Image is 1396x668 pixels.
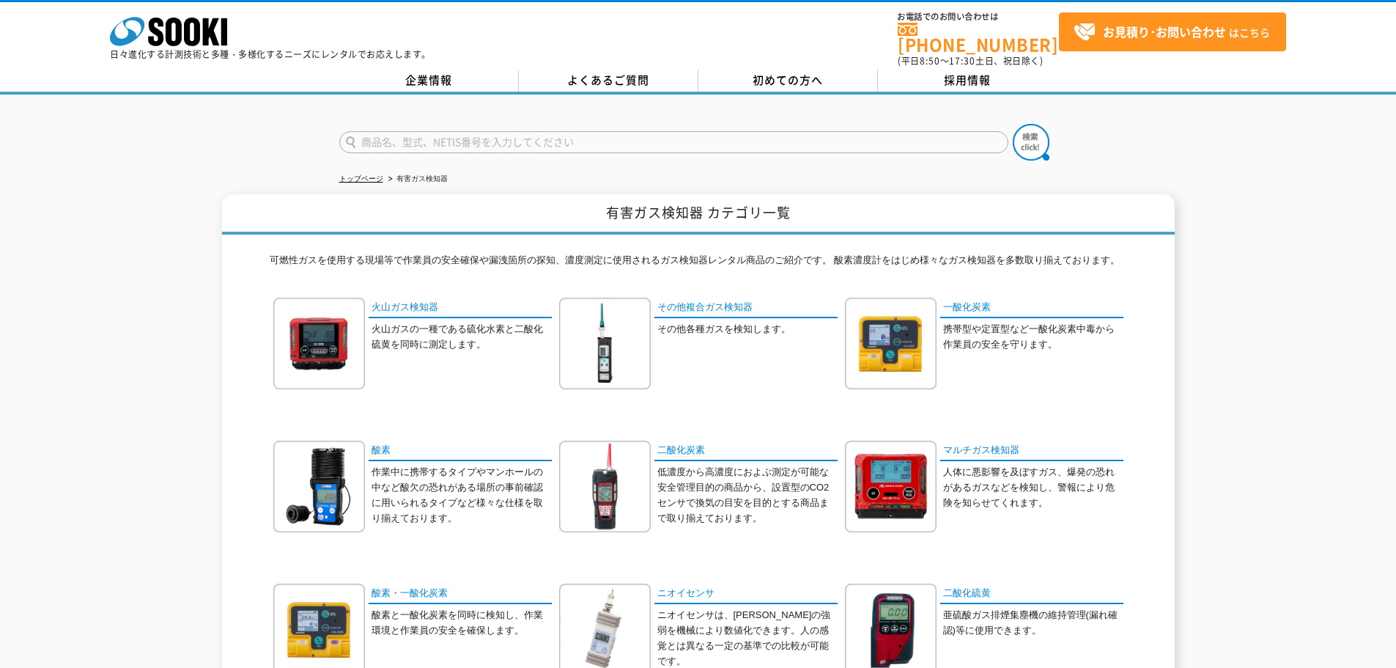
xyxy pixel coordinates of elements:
[920,54,940,67] span: 8:50
[339,175,383,183] a: トップページ
[372,465,552,526] p: 作業中に携帯するタイプやマンホールの中など酸欠の恐れがある場所の事前確認に用いられるタイプなど様々な仕様を取り揃えております。
[1103,23,1226,40] strong: お見積り･お問い合わせ
[369,298,552,319] a: 火山ガス検知器
[940,441,1123,462] a: マルチガス検知器
[654,298,838,319] a: その他複合ガス検知器
[1074,21,1270,43] span: はこちら
[559,441,651,532] img: 二酸化炭素
[898,12,1059,21] span: お電話でのお問い合わせは
[369,584,552,605] a: 酸素・一酸化炭素
[943,608,1123,639] p: 亜硫酸ガス排煙集塵機の維持管理(漏れ確認)等に使用できます。
[940,584,1123,605] a: 二酸化硫黄
[369,441,552,462] a: 酸素
[222,194,1175,235] h1: 有害ガス検知器 カテゴリ一覧
[898,23,1059,53] a: [PHONE_NUMBER]
[654,441,838,462] a: 二酸化炭素
[273,441,365,532] img: 酸素
[949,54,975,67] span: 17:30
[845,441,937,532] img: マルチガス検知器
[940,298,1123,319] a: 一酸化炭素
[845,298,937,389] img: 一酸化炭素
[519,70,698,92] a: よくあるご質問
[372,608,552,639] p: 酸素と一酸化炭素を同時に検知し、作業環境と作業員の安全を確保します。
[943,465,1123,510] p: 人体に悪影響を及ぼすガス、爆発の恐れがあるガスなどを検知し、警報により危険を知らせてくれます。
[270,253,1127,276] p: 可燃性ガスを使用する現場等で作業員の安全確保や漏洩箇所の探知、濃度測定に使用されるガス検知器レンタル商品のご紹介です。 酸素濃度計をはじめ様々なガス検知器を多数取り揃えております。
[339,70,519,92] a: 企業情報
[698,70,878,92] a: 初めての方へ
[898,54,1043,67] span: (平日 ～ 土日、祝日除く)
[1059,12,1286,51] a: お見積り･お問い合わせはこちら
[657,322,838,337] p: その他各種ガスを検知します。
[559,298,651,389] img: その他複合ガス検知器
[654,584,838,605] a: ニオイセンサ
[372,322,552,353] p: 火山ガスの一種である硫化水素と二酸化硫黄を同時に測定します。
[878,70,1057,92] a: 採用情報
[273,298,365,389] img: 火山ガス検知器
[339,131,1008,153] input: 商品名、型式、NETIS番号を入力してください
[110,50,431,59] p: 日々進化する計測技術と多種・多様化するニーズにレンタルでお応えします。
[1013,124,1049,161] img: btn_search.png
[657,465,838,526] p: 低濃度から高濃度におよぶ測定が可能な安全管理目的の商品から、設置型のCO2センサで換気の目安を目的とする商品まで取り揃えております。
[753,72,823,88] span: 初めての方へ
[943,322,1123,353] p: 携帯型や定置型など一酸化炭素中毒から作業員の安全を守ります。
[385,172,448,187] li: 有害ガス検知器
